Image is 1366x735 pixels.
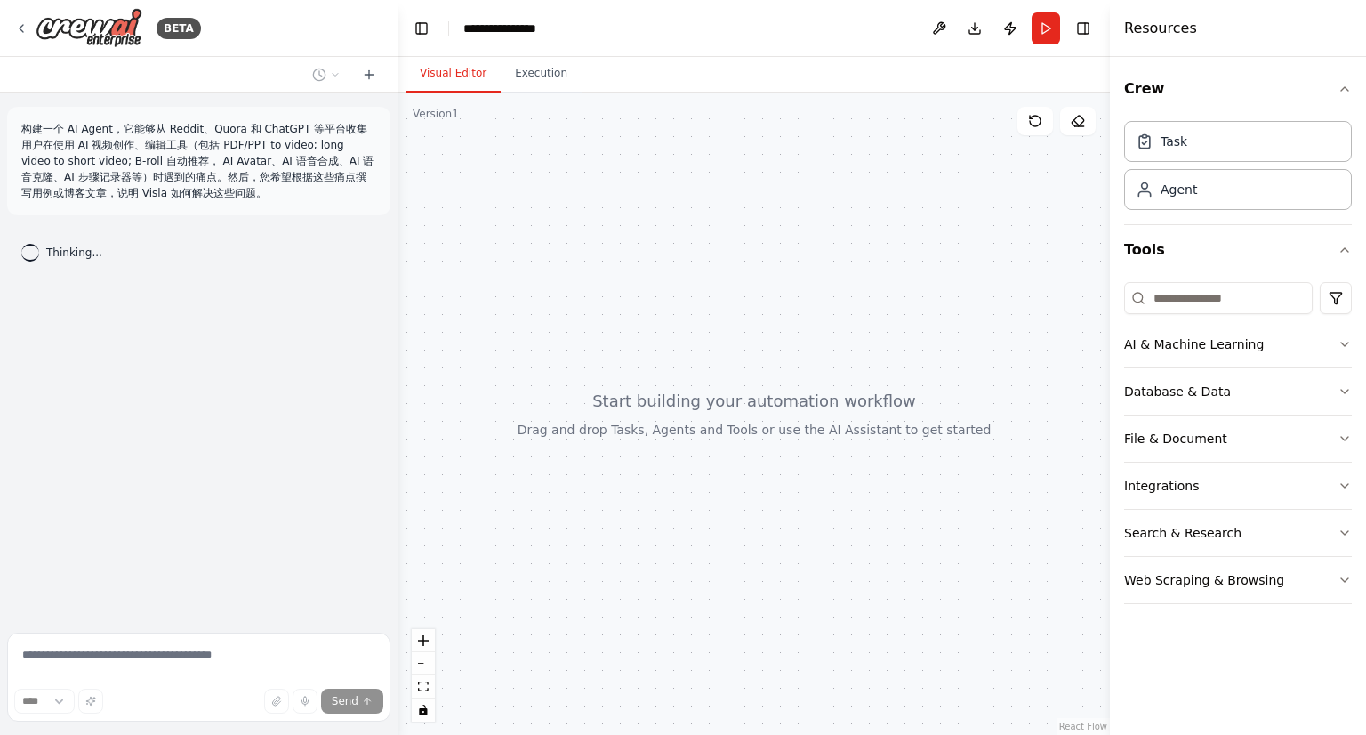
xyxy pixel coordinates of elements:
[1124,275,1352,618] div: Tools
[413,107,459,121] div: Version 1
[412,629,435,652] button: zoom in
[1124,510,1352,556] button: Search & Research
[1124,321,1352,367] button: AI & Machine Learning
[1124,477,1199,495] div: Integrations
[1124,335,1264,353] div: AI & Machine Learning
[1161,133,1187,150] div: Task
[264,689,289,714] button: Upload files
[355,64,383,85] button: Start a new chat
[1124,557,1352,603] button: Web Scraping & Browsing
[412,652,435,675] button: zoom out
[332,694,358,708] span: Send
[463,20,552,37] nav: breadcrumb
[1071,16,1096,41] button: Hide right sidebar
[1124,225,1352,275] button: Tools
[406,55,501,93] button: Visual Editor
[293,689,317,714] button: Click to speak your automation idea
[1124,64,1352,114] button: Crew
[1124,368,1352,415] button: Database & Data
[321,689,383,714] button: Send
[1124,18,1197,39] h4: Resources
[1124,463,1352,509] button: Integrations
[501,55,582,93] button: Execution
[21,121,376,201] p: 构建一个 AI Agent，它能够从 Reddit、Quora 和 ChatGPT 等平台收集用户在使用 AI 视频创作、编辑工具（包括 PDF/PPT to video; long video...
[1124,114,1352,224] div: Crew
[412,629,435,722] div: React Flow controls
[36,8,142,48] img: Logo
[1059,722,1107,731] a: React Flow attribution
[1124,383,1231,400] div: Database & Data
[1124,571,1284,589] div: Web Scraping & Browsing
[1124,430,1227,448] div: File & Document
[1161,181,1197,198] div: Agent
[78,689,103,714] button: Improve this prompt
[46,246,102,260] span: Thinking...
[412,699,435,722] button: toggle interactivity
[305,64,348,85] button: Switch to previous chat
[409,16,434,41] button: Hide left sidebar
[157,18,201,39] div: BETA
[1124,524,1241,542] div: Search & Research
[412,675,435,699] button: fit view
[1124,416,1352,462] button: File & Document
